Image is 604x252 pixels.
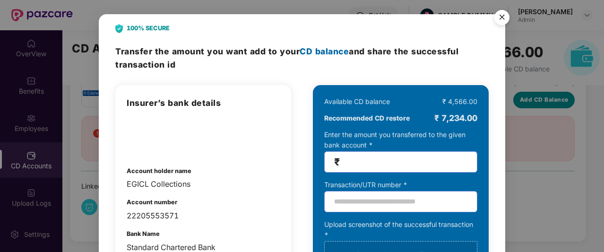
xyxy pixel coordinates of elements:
img: employees [127,119,176,152]
div: ₹ 4,566.00 [442,96,477,107]
div: EGICL Collections [127,178,280,190]
span: you want add to your [207,46,349,56]
b: 100% SECURE [127,24,170,33]
span: ₹ [334,156,340,167]
img: svg+xml;base64,PHN2ZyB4bWxucz0iaHR0cDovL3d3dy53My5vcmcvMjAwMC9zdmciIHdpZHRoPSI1NiIgaGVpZ2h0PSI1Ni... [489,6,515,32]
h3: Transfer the amount and share the successful transaction id [115,45,489,71]
b: Account number [127,199,177,206]
b: Account holder name [127,167,191,174]
b: Bank Name [127,230,160,237]
div: 22205553571 [127,210,280,222]
span: CD balance [300,46,349,56]
button: Close [489,5,514,31]
b: Recommended CD restore [324,113,410,123]
img: svg+xml;base64,PHN2ZyB4bWxucz0iaHR0cDovL3d3dy53My5vcmcvMjAwMC9zdmciIHdpZHRoPSIyNCIgaGVpZ2h0PSIyOC... [115,24,123,33]
div: ₹ 7,234.00 [434,112,477,125]
div: Available CD balance [324,96,390,107]
div: Transaction/UTR number * [324,180,477,190]
h3: Insurer’s bank details [127,96,280,110]
div: Enter the amount you transferred to the given bank account * [324,130,477,173]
